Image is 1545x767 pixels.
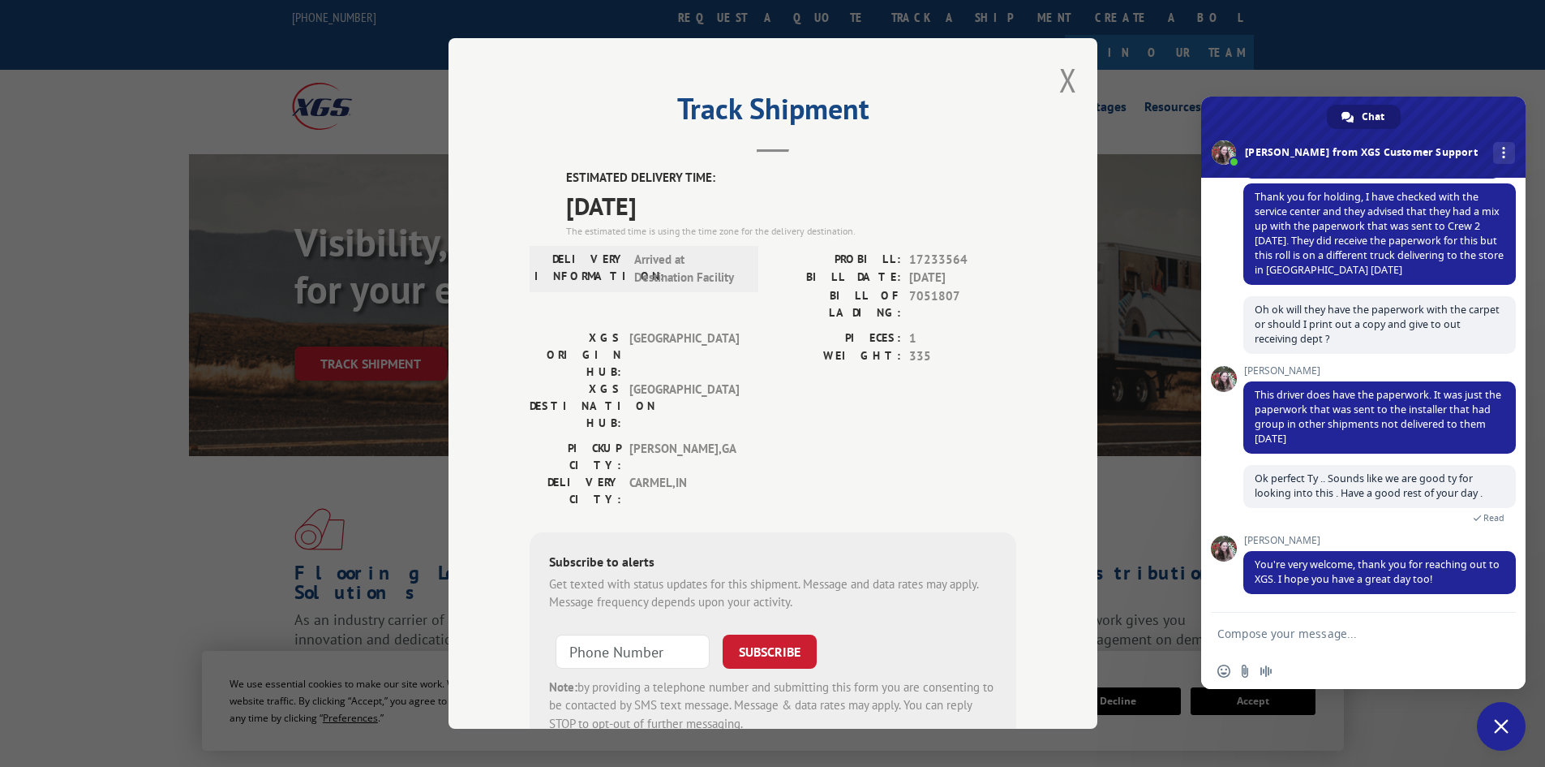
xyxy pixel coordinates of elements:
[530,474,621,508] label: DELIVERY CITY:
[629,381,739,432] span: [GEOGRAPHIC_DATA]
[549,575,997,612] div: Get texted with status updates for this shipment. Message and data rates may apply. Message frequ...
[566,187,1016,224] span: [DATE]
[1260,665,1272,678] span: Audio message
[1059,58,1077,101] button: Close modal
[1255,558,1500,586] span: You're very welcome, thank you for reaching out to XGS. I hope you have a great day too!
[773,330,901,348] label: PIECES:
[534,251,626,287] label: DELIVERY INFORMATION:
[909,330,1016,348] span: 1
[1243,535,1516,546] span: [PERSON_NAME]
[566,169,1016,187] label: ESTIMATED DELIVERY TIME:
[909,251,1016,269] span: 17233564
[549,679,997,734] div: by providing a telephone number and submitting this form you are consenting to be contacted by SM...
[1362,105,1384,129] span: Chat
[1255,190,1504,277] span: Thank you for holding, I have checked with the service center and they advised that they had a mi...
[1255,303,1500,346] span: Oh ok will they have the paperwork with the carpet or should I print out a copy and give to out r...
[1255,388,1501,446] span: This driver does have the paperwork. It was just the paperwork that was sent to the installer tha...
[773,251,901,269] label: PROBILL:
[1217,627,1474,641] textarea: Compose your message...
[629,474,739,508] span: CARMEL , IN
[1238,665,1251,678] span: Send a file
[1483,512,1504,524] span: Read
[549,552,997,575] div: Subscribe to alerts
[723,635,817,669] button: SUBSCRIBE
[773,347,901,366] label: WEIGHT:
[634,251,744,287] span: Arrived at Destination Facility
[773,269,901,287] label: BILL DATE:
[629,440,739,474] span: [PERSON_NAME] , GA
[909,269,1016,287] span: [DATE]
[909,347,1016,366] span: 335
[530,381,621,432] label: XGS DESTINATION HUB:
[530,97,1016,128] h2: Track Shipment
[1327,105,1401,129] div: Chat
[773,287,901,321] label: BILL OF LADING:
[549,679,577,695] strong: Note:
[556,635,710,669] input: Phone Number
[1493,142,1515,164] div: More channels
[530,440,621,474] label: PICKUP CITY:
[629,330,739,381] span: [GEOGRAPHIC_DATA]
[1217,665,1230,678] span: Insert an emoji
[566,224,1016,239] div: The estimated time is using the time zone for the delivery destination.
[530,330,621,381] label: XGS ORIGIN HUB:
[1243,365,1516,377] span: [PERSON_NAME]
[1477,702,1526,751] div: Close chat
[1255,472,1483,500] span: Ok perfect Ty .. Sounds like we are good ty for looking into this . Have a good rest of your day .
[909,287,1016,321] span: 7051807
